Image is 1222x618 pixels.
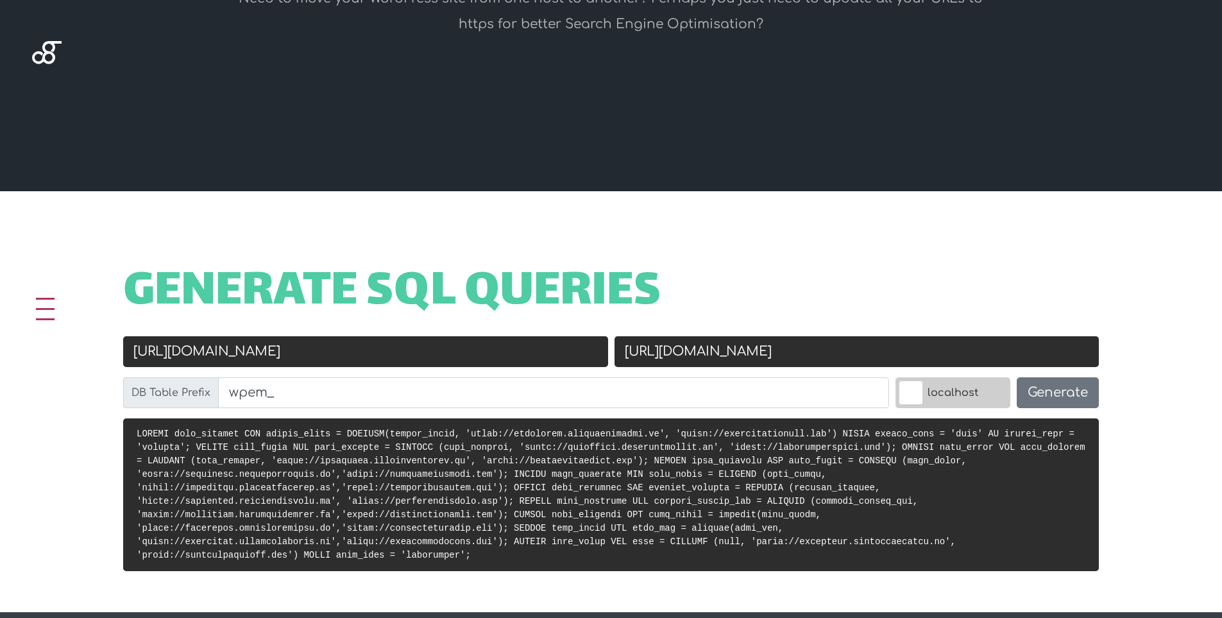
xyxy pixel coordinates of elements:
code: LOREMI dolo_sitamet CON adipis_elits = DOEIUSM(tempor_incid, 'utlab://etdolorem.aliquaenimadmi.ve... [137,429,1085,560]
label: localhost [895,377,1010,408]
label: DB Table Prefix [123,377,219,408]
input: wp_ [218,377,889,408]
button: Generate [1017,377,1099,408]
span: Generate SQL Queries [123,273,661,313]
input: New URL [615,336,1099,367]
input: Old URL [123,336,608,367]
img: Blackgate [32,41,62,137]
